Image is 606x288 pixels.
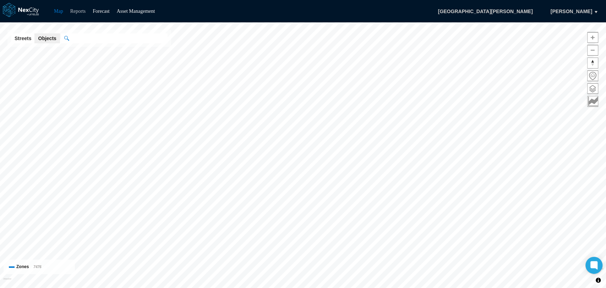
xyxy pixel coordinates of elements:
[3,278,11,286] a: Mapbox homepage
[93,9,109,14] a: Forecast
[594,276,602,284] button: Toggle attribution
[587,45,598,56] button: Zoom out
[588,58,598,68] span: Reset bearing to north
[33,265,41,269] span: 7476
[587,70,598,81] button: Home
[38,35,56,42] span: Objects
[15,35,31,42] span: Streets
[587,96,598,107] button: Key metrics
[588,45,598,55] span: Zoom out
[54,9,63,14] a: Map
[117,9,155,14] a: Asset Management
[596,276,600,284] span: Toggle attribution
[9,263,70,271] div: Zones
[587,32,598,43] button: Zoom in
[70,9,86,14] a: Reports
[430,5,540,17] span: [GEOGRAPHIC_DATA][PERSON_NAME]
[551,8,592,15] span: [PERSON_NAME]
[587,58,598,69] button: Reset bearing to north
[587,83,598,94] button: Layers management
[543,5,600,17] button: [PERSON_NAME]
[11,33,35,43] button: Streets
[34,33,60,43] button: Objects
